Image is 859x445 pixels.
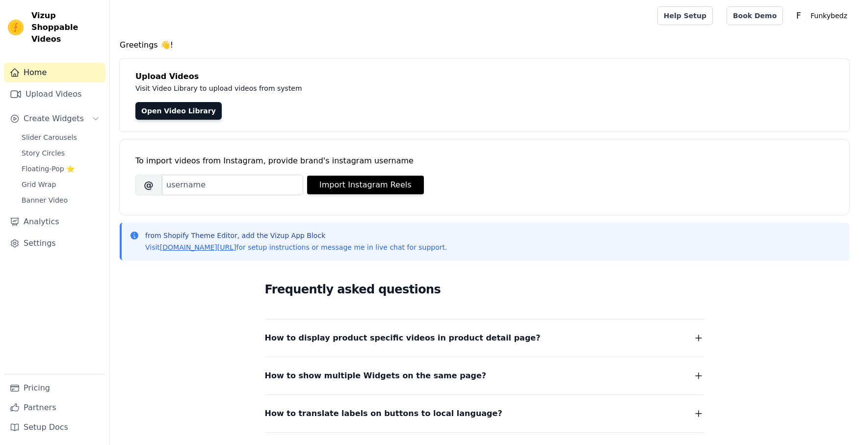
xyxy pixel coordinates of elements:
[4,378,105,398] a: Pricing
[162,175,303,195] input: username
[265,407,502,420] span: How to translate labels on buttons to local language?
[307,176,424,194] button: Import Instagram Reels
[22,164,75,174] span: Floating-Pop ⭐
[24,113,84,125] span: Create Widgets
[16,193,105,207] a: Banner Video
[4,84,105,104] a: Upload Videos
[657,6,713,25] a: Help Setup
[135,102,222,120] a: Open Video Library
[265,331,704,345] button: How to display product specific videos in product detail page?
[135,175,162,195] span: @
[16,162,105,176] a: Floating-Pop ⭐
[727,6,783,25] a: Book Demo
[145,231,447,240] p: from Shopify Theme Editor, add the Vizup App Block
[265,407,704,420] button: How to translate labels on buttons to local language?
[135,71,833,82] h4: Upload Videos
[796,11,801,21] text: F
[8,20,24,35] img: Vizup
[160,243,236,251] a: [DOMAIN_NAME][URL]
[4,109,105,129] button: Create Widgets
[791,7,851,25] button: F Funkybedz
[22,132,77,142] span: Slider Carousels
[16,146,105,160] a: Story Circles
[4,418,105,437] a: Setup Docs
[16,131,105,144] a: Slider Carousels
[4,212,105,232] a: Analytics
[22,195,68,205] span: Banner Video
[135,155,833,167] div: To import videos from Instagram, provide brand's instagram username
[145,242,447,252] p: Visit for setup instructions or message me in live chat for support.
[22,180,56,189] span: Grid Wrap
[265,280,704,299] h2: Frequently asked questions
[265,369,704,383] button: How to show multiple Widgets on the same page?
[120,39,849,51] h4: Greetings 👋!
[31,10,102,45] span: Vizup Shoppable Videos
[265,331,541,345] span: How to display product specific videos in product detail page?
[4,398,105,418] a: Partners
[22,148,65,158] span: Story Circles
[135,82,575,94] p: Visit Video Library to upload videos from system
[265,369,487,383] span: How to show multiple Widgets on the same page?
[4,234,105,253] a: Settings
[16,178,105,191] a: Grid Wrap
[4,63,105,82] a: Home
[807,7,851,25] p: Funkybedz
